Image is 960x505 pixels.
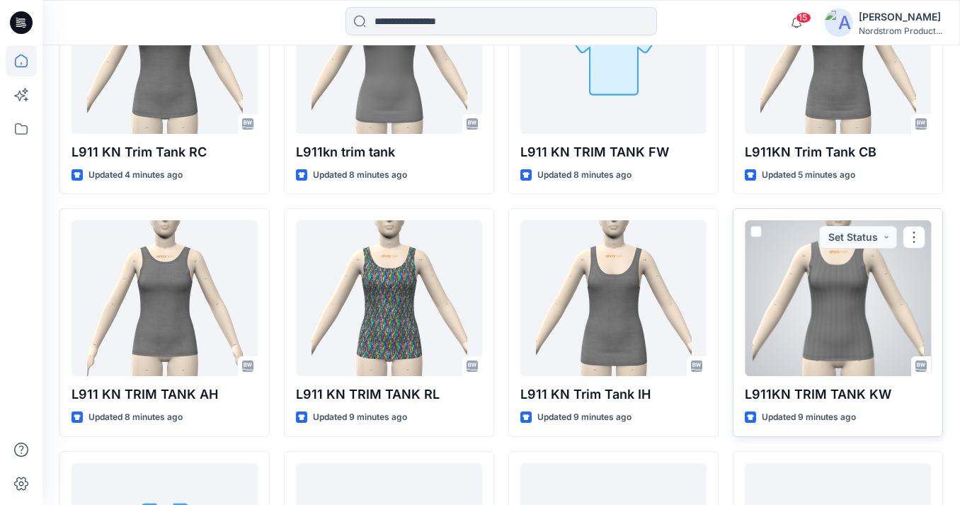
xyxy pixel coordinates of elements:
[745,142,931,162] p: L911KN Trim Tank CB
[859,8,942,25] div: [PERSON_NAME]
[72,220,258,376] a: L911 KN TRIM TANK AH
[88,168,183,183] p: Updated 4 minutes ago
[520,220,707,376] a: L911 KN Trim Tank IH
[313,168,407,183] p: Updated 8 minutes ago
[296,385,482,404] p: L911 KN TRIM TANK RL
[88,410,183,425] p: Updated 8 minutes ago
[72,142,258,162] p: L911 KN Trim Tank RC
[825,8,853,37] img: avatar
[859,25,942,36] div: Nordstrom Product...
[520,385,707,404] p: L911 KN Trim Tank IH
[296,220,482,376] a: L911 KN TRIM TANK RL
[313,410,407,425] p: Updated 9 minutes ago
[745,220,931,376] a: L911KN TRIM TANK KW
[745,385,931,404] p: L911KN TRIM TANK KW
[296,142,482,162] p: L911kn trim tank
[520,142,707,162] p: L911 KN TRIM TANK FW
[796,12,811,23] span: 15
[537,168,632,183] p: Updated 8 minutes ago
[537,410,632,425] p: Updated 9 minutes ago
[762,168,855,183] p: Updated 5 minutes ago
[762,410,856,425] p: Updated 9 minutes ago
[72,385,258,404] p: L911 KN TRIM TANK AH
